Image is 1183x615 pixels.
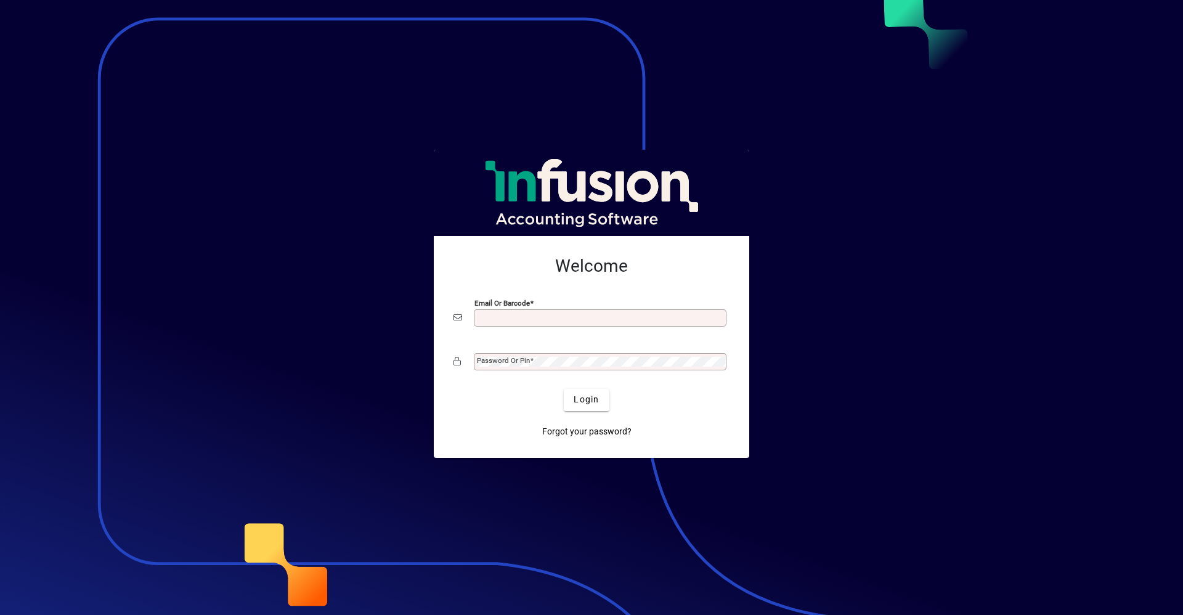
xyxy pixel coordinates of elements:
[574,393,599,406] span: Login
[564,389,609,411] button: Login
[453,256,730,277] h2: Welcome
[474,298,530,307] mat-label: Email or Barcode
[537,421,636,443] a: Forgot your password?
[477,356,530,365] mat-label: Password or Pin
[542,425,632,438] span: Forgot your password?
